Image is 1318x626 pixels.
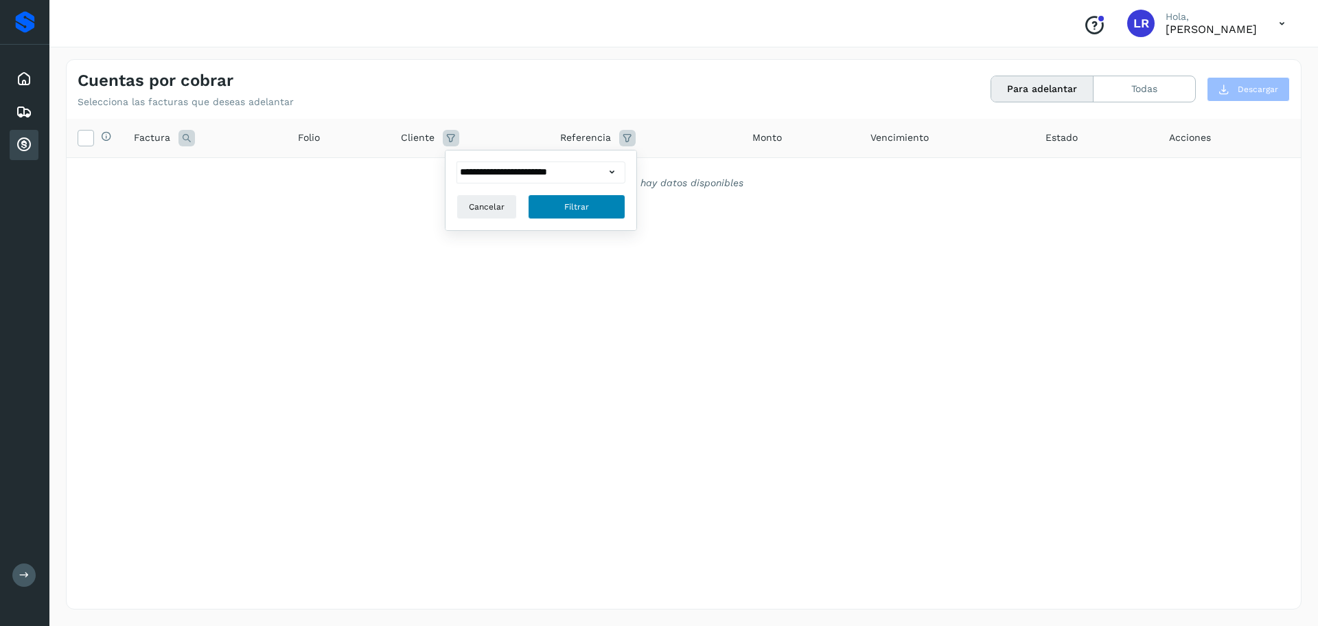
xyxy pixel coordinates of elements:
[78,71,233,91] h4: Cuentas por cobrar
[991,76,1094,102] button: Para adelantar
[134,131,170,145] span: Factura
[10,64,38,94] div: Inicio
[78,96,294,108] p: Selecciona las facturas que deseas adelantar
[560,131,611,145] span: Referencia
[1207,77,1290,102] button: Descargar
[1166,23,1257,36] p: LIZBETH REYES SANTILLAN
[1045,131,1078,145] span: Estado
[1094,76,1195,102] button: Todas
[752,131,782,145] span: Monto
[84,176,1283,190] div: No hay datos disponibles
[870,131,929,145] span: Vencimiento
[10,130,38,160] div: Cuentas por cobrar
[1238,83,1278,96] span: Descargar
[1169,131,1211,145] span: Acciones
[1166,11,1257,23] p: Hola,
[298,131,320,145] span: Folio
[401,131,435,145] span: Cliente
[10,97,38,127] div: Embarques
